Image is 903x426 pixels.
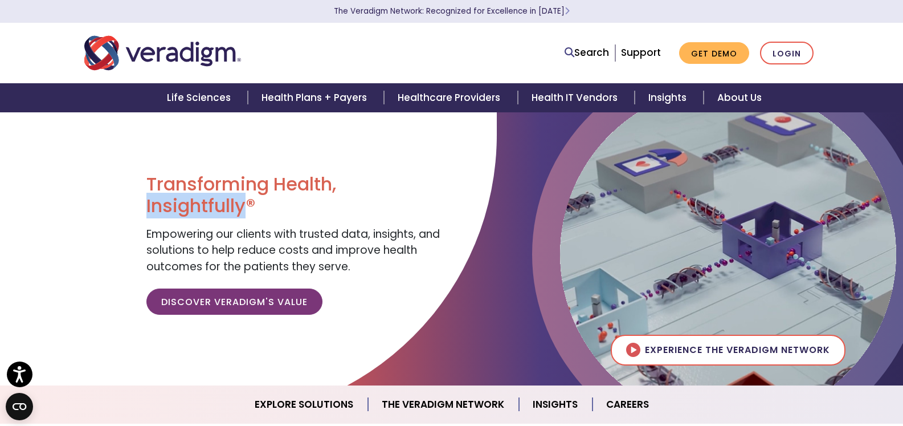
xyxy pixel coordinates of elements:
[704,83,775,112] a: About Us
[6,393,33,420] button: Open CMP widget
[146,289,322,315] a: Discover Veradigm's Value
[565,45,609,60] a: Search
[248,83,384,112] a: Health Plans + Payers
[146,226,440,274] span: Empowering our clients with trusted data, insights, and solutions to help reduce costs and improv...
[84,34,241,72] img: Veradigm logo
[679,42,749,64] a: Get Demo
[519,390,593,419] a: Insights
[153,83,248,112] a: Life Sciences
[635,83,704,112] a: Insights
[368,390,519,419] a: The Veradigm Network
[146,173,443,217] h1: Transforming Health, Insightfully®
[241,390,368,419] a: Explore Solutions
[518,83,635,112] a: Health IT Vendors
[565,6,570,17] span: Learn More
[384,83,517,112] a: Healthcare Providers
[593,390,663,419] a: Careers
[621,46,661,59] a: Support
[334,6,570,17] a: The Veradigm Network: Recognized for Excellence in [DATE]Learn More
[760,42,814,65] a: Login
